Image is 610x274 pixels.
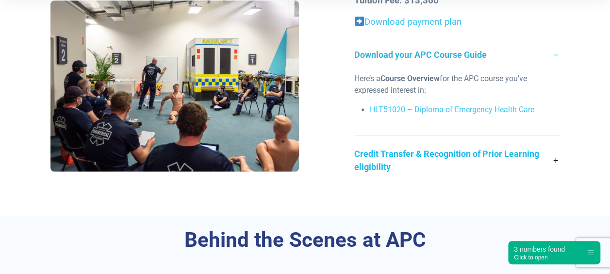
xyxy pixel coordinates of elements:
[364,17,462,27] a: Download payment plan
[354,73,560,96] p: Here’s a for the APC course you’ve expressed interest in:
[380,74,440,83] strong: Course Overview
[354,136,560,185] a: Credit Transfer & Recognition of Prior Learning eligibility
[355,17,364,26] img: ➡️
[354,36,560,73] a: Download your APC Course Guide
[50,228,559,253] h3: Behind the Scenes at APC
[370,105,534,114] a: HLT51020 – Diploma of Emergency Health Care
